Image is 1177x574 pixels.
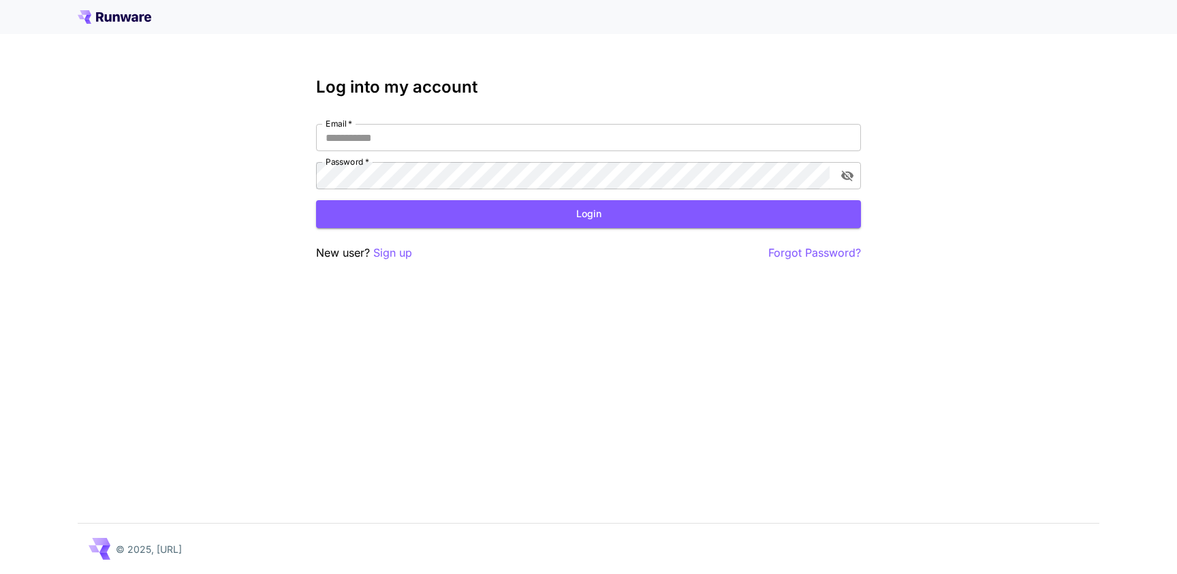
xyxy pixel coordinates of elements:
p: New user? [316,244,412,261]
h3: Log into my account [316,78,861,97]
button: Login [316,200,861,228]
button: Forgot Password? [768,244,861,261]
label: Email [326,118,352,129]
button: toggle password visibility [835,163,860,188]
label: Password [326,156,369,168]
button: Sign up [373,244,412,261]
p: © 2025, [URL] [116,542,182,556]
